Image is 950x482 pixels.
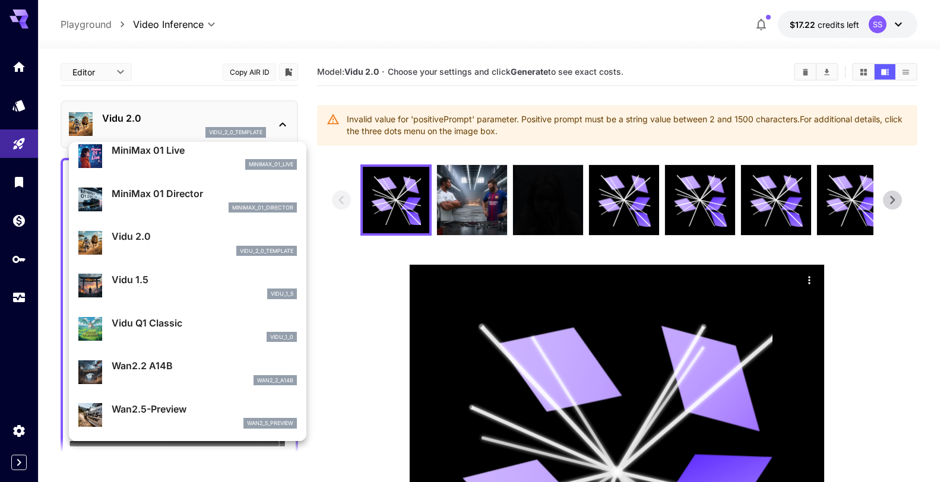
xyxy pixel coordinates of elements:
[112,229,297,243] p: Vidu 2.0
[78,182,297,218] div: MiniMax 01 Directorminimax_01_director
[240,247,293,255] p: vidu_2_0_template
[112,316,297,330] p: Vidu Q1 Classic
[112,272,297,287] p: Vidu 1.5
[247,419,293,427] p: wan2_5_preview
[78,311,297,347] div: Vidu Q1 Classicvidu_1_0
[78,224,297,261] div: Vidu 2.0vidu_2_0_template
[112,402,297,416] p: Wan2.5-Preview
[78,138,297,175] div: MiniMax 01 Liveminimax_01_live
[271,290,293,298] p: vidu_1_5
[112,359,297,373] p: Wan2.2 A14B
[257,376,293,385] p: wan2_2_a14b
[78,397,297,433] div: Wan2.5-Previewwan2_5_preview
[112,186,297,201] p: MiniMax 01 Director
[78,268,297,304] div: Vidu 1.5vidu_1_5
[249,160,293,169] p: minimax_01_live
[270,333,293,341] p: vidu_1_0
[78,354,297,390] div: Wan2.2 A14Bwan2_2_a14b
[232,204,293,212] p: minimax_01_director
[112,143,297,157] p: MiniMax 01 Live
